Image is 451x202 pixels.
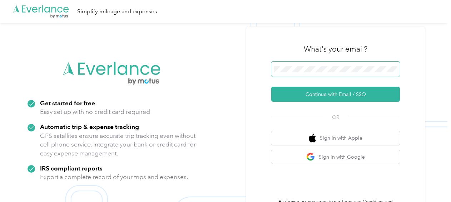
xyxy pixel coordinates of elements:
strong: Get started for free [40,99,95,107]
strong: Automatic trip & expense tracking [40,123,139,130]
p: GPS satellites ensure accurate trip tracking even without cell phone service. Integrate your bank... [40,131,196,158]
p: Export a complete record of your trips and expenses. [40,173,188,182]
h3: What's your email? [304,44,367,54]
span: OR [323,114,348,121]
img: apple logo [309,134,316,143]
button: google logoSign in with Google [271,150,400,164]
p: Easy set up with no credit card required [40,107,150,116]
div: Simplify mileage and expenses [77,7,157,16]
strong: IRS compliant reports [40,164,103,172]
img: google logo [306,153,315,162]
button: Continue with Email / SSO [271,87,400,102]
iframe: Everlance-gr Chat Button Frame [411,162,451,202]
button: apple logoSign in with Apple [271,131,400,145]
